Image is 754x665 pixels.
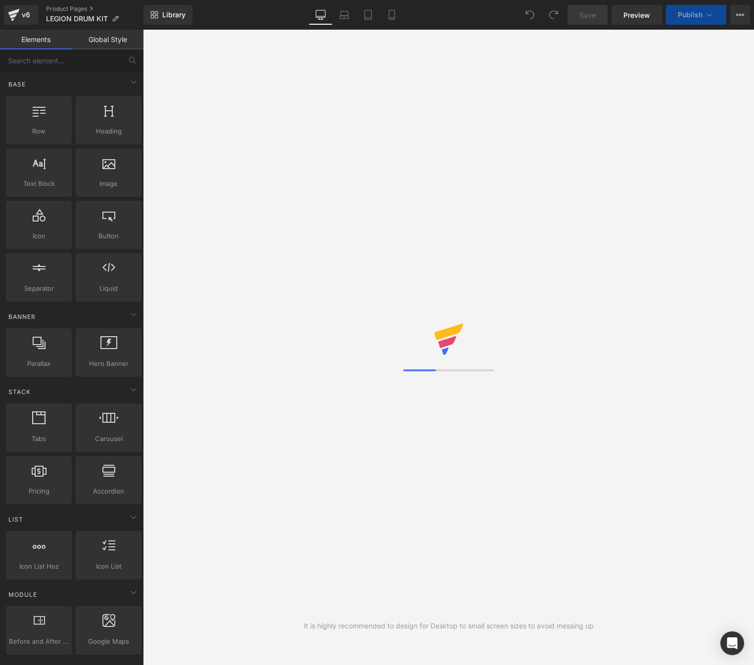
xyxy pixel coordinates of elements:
span: Tabs [9,434,69,444]
a: Desktop [309,5,332,25]
span: Base [7,80,27,89]
span: Separator [9,283,69,294]
button: More [730,5,750,25]
a: Preview [612,5,662,25]
span: Google Maps [79,636,139,647]
span: Module [7,590,38,599]
a: Laptop [332,5,356,25]
span: Image [79,178,139,189]
button: Publish [666,5,726,25]
span: Carousel [79,434,139,444]
div: It is highly recommended to design for Desktop to small screen sizes to avoid messing up [304,621,594,631]
a: v6 [4,5,38,25]
a: Mobile [380,5,404,25]
span: Row [9,126,69,136]
span: Liquid [79,283,139,294]
a: New Library [143,5,192,25]
span: List [7,515,24,524]
span: Save [579,10,596,20]
span: Hero Banner [79,358,139,369]
span: Heading [79,126,139,136]
a: Tablet [356,5,380,25]
span: Publish [678,11,703,19]
div: v6 [20,8,32,21]
button: Undo [520,5,540,25]
span: Button [79,231,139,241]
span: Icon List Hoz [9,561,69,572]
span: Icon [9,231,69,241]
a: Global Style [72,30,143,49]
div: Open Intercom Messenger [720,631,744,655]
span: Before and After Images [9,636,69,647]
button: Redo [544,5,564,25]
span: Stack [7,387,32,397]
span: Text Block [9,178,69,189]
span: Preview [623,10,650,20]
span: Parallax [9,358,69,369]
span: Accordion [79,486,139,496]
span: Banner [7,312,37,321]
span: Icon List [79,561,139,572]
span: Pricing [9,486,69,496]
a: Product Pages [46,5,143,13]
span: LEGION DRUM KIT [46,15,108,23]
span: Library [162,10,186,19]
